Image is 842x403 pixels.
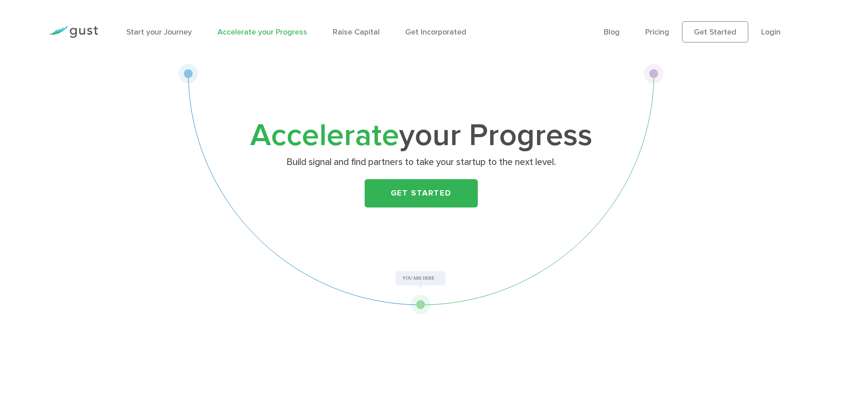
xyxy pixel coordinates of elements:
[49,26,98,38] img: Gust Logo
[365,179,478,207] a: Get Started
[250,156,592,169] p: Build signal and find partners to take your startup to the next level.
[333,27,380,37] a: Raise Capital
[217,27,307,37] a: Accelerate your Progress
[682,21,748,42] a: Get Started
[645,27,669,37] a: Pricing
[247,122,596,150] h1: your Progress
[250,117,399,154] span: Accelerate
[405,27,466,37] a: Get Incorporated
[761,27,781,37] a: Login
[604,27,620,37] a: Blog
[126,27,192,37] a: Start your Journey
